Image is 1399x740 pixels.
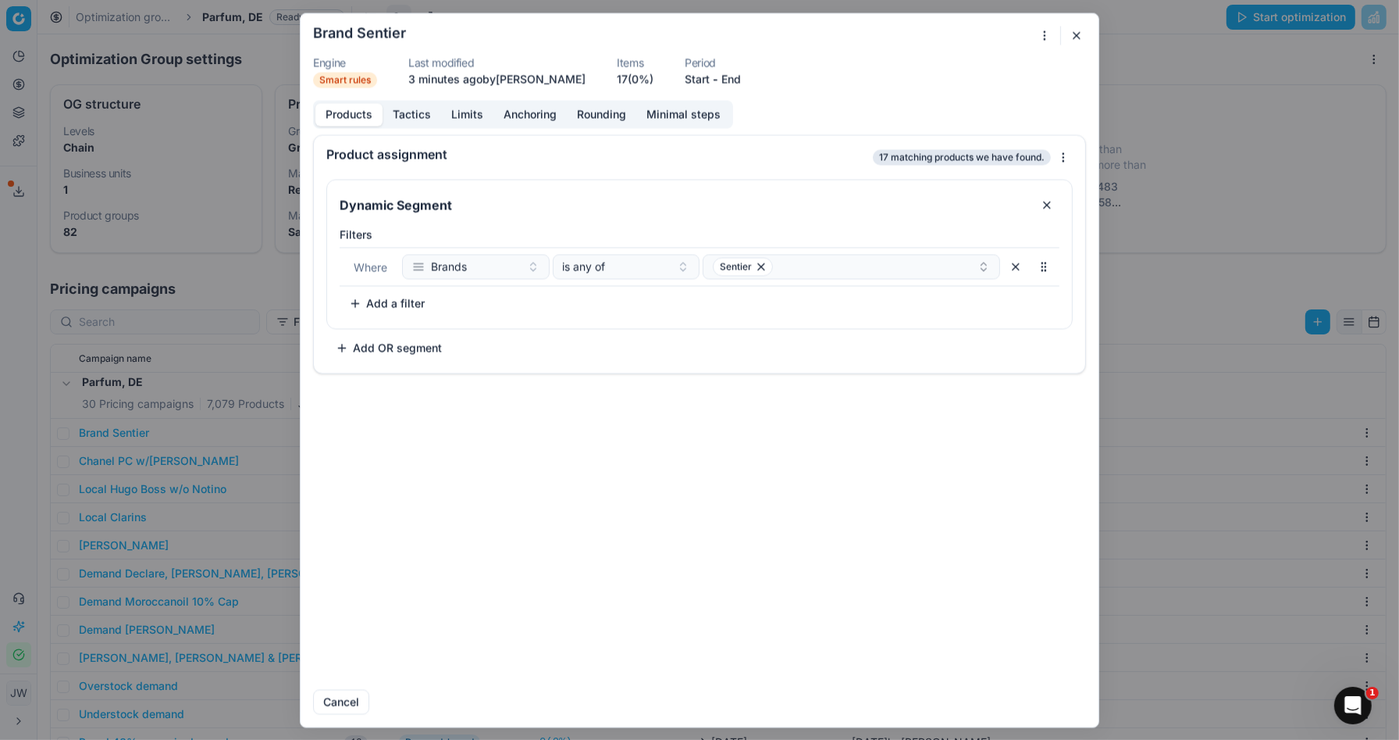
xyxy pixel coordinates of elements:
[617,57,653,68] dt: Items
[408,72,586,85] span: 3 minutes ago by [PERSON_NAME]
[340,227,1059,242] label: Filters
[636,103,731,126] button: Minimal steps
[354,260,388,273] span: Where
[313,26,406,40] h2: Brand Sentier
[340,291,434,316] button: Add a filter
[326,148,870,160] div: Product assignment
[313,72,377,88] span: Smart rules
[703,254,1000,279] button: Sentier
[720,260,752,273] span: Sentier
[315,103,383,126] button: Products
[493,103,567,126] button: Anchoring
[685,71,710,87] button: Start
[431,259,467,274] span: Brands
[383,103,441,126] button: Tactics
[441,103,493,126] button: Limits
[685,57,741,68] dt: Period
[563,259,606,274] span: is any of
[873,149,1051,165] span: 17 matching products we have found.
[336,192,1028,217] input: Segment
[721,71,741,87] button: End
[408,57,586,68] dt: Last modified
[313,689,369,714] button: Cancel
[313,57,377,68] dt: Engine
[1366,687,1379,699] span: 1
[567,103,636,126] button: Rounding
[617,71,653,87] a: 17(0%)
[326,335,451,360] button: Add OR segment
[1334,687,1372,724] iframe: Intercom live chat
[713,71,718,87] span: -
